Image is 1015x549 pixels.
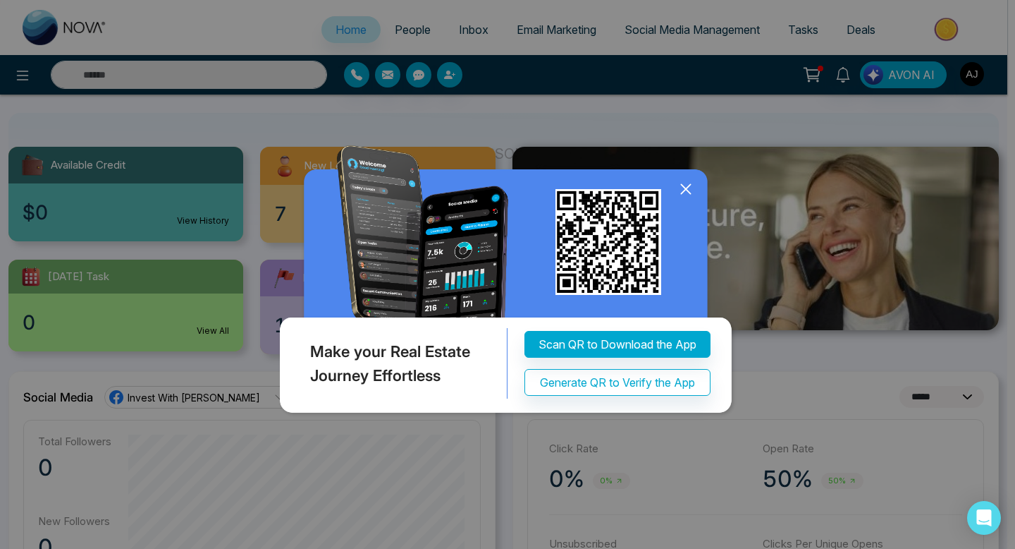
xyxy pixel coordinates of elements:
div: Open Intercom Messenger [967,501,1001,535]
div: Make your Real Estate Journey Effortless [276,329,508,399]
button: Scan QR to Download the App [524,332,710,358]
img: qr_for_download_app.png [555,189,661,295]
img: QRModal [276,145,739,420]
button: Generate QR to Verify the App [524,370,710,397]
